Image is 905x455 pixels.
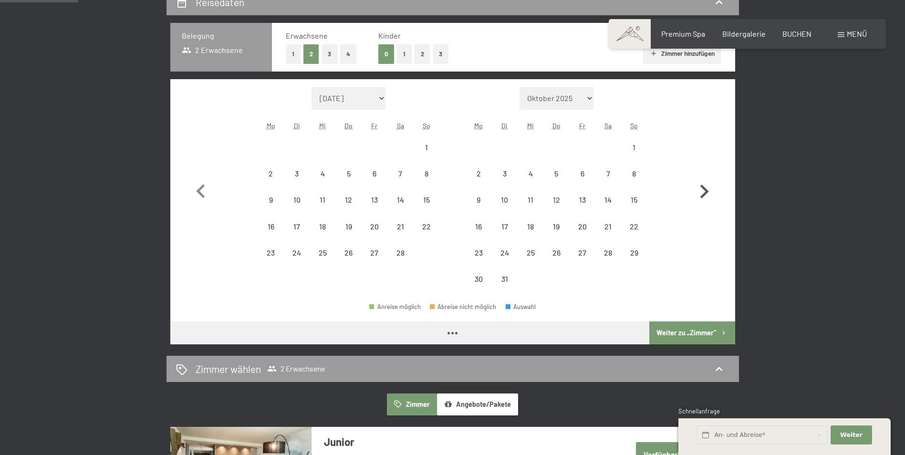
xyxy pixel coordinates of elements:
[337,249,361,273] div: 26
[363,249,386,273] div: 27
[362,240,387,266] div: Anreise nicht möglich
[466,161,491,186] div: Anreise nicht möglich
[337,223,361,247] div: 19
[518,213,543,239] div: Wed Mar 18 2026
[319,122,326,130] abbr: Mittwoch
[544,223,568,247] div: 19
[569,161,595,186] div: Anreise nicht möglich
[622,196,646,220] div: 15
[259,196,283,220] div: 9
[413,187,439,213] div: Sun Feb 15 2026
[543,187,569,213] div: Anreise nicht möglich
[519,249,542,273] div: 25
[294,122,300,130] abbr: Dienstag
[492,161,518,186] div: Anreise nicht möglich
[506,304,536,310] div: Auswahl
[492,187,518,213] div: Anreise nicht möglich
[414,144,438,167] div: 1
[466,240,491,266] div: Mon Mar 23 2026
[552,122,561,130] abbr: Donnerstag
[569,213,595,239] div: Fri Mar 20 2026
[378,44,394,64] button: 0
[492,213,518,239] div: Tue Mar 17 2026
[621,161,647,186] div: Anreise nicht möglich
[388,223,412,247] div: 21
[621,161,647,186] div: Sun Mar 08 2026
[492,266,518,292] div: Anreise nicht möglich
[362,213,387,239] div: Anreise nicht möglich
[690,87,718,292] button: Nächster Monat
[336,213,362,239] div: Anreise nicht möglich
[621,134,647,160] div: Sun Mar 01 2026
[284,213,310,239] div: Tue Feb 17 2026
[258,213,284,239] div: Mon Feb 16 2026
[413,213,439,239] div: Sun Feb 22 2026
[493,170,517,194] div: 3
[284,187,310,213] div: Tue Feb 10 2026
[258,161,284,186] div: Mon Feb 02 2026
[387,213,413,239] div: Anreise nicht möglich
[259,249,283,273] div: 23
[466,213,491,239] div: Anreise nicht möglich
[643,43,721,64] button: Zimmer hinzufügen
[387,161,413,186] div: Sat Feb 07 2026
[570,196,594,220] div: 13
[569,187,595,213] div: Anreise nicht möglich
[604,122,612,130] abbr: Samstag
[570,170,594,194] div: 6
[310,161,335,186] div: Anreise nicht möglich
[413,161,439,186] div: Anreise nicht möglich
[543,240,569,266] div: Anreise nicht möglich
[267,364,325,373] span: 2 Erwachsene
[413,134,439,160] div: Sun Feb 01 2026
[569,240,595,266] div: Fri Mar 27 2026
[544,196,568,220] div: 12
[387,393,437,415] button: Zimmer
[336,240,362,266] div: Thu Feb 26 2026
[518,213,543,239] div: Anreise nicht möglich
[363,196,386,220] div: 13
[337,196,361,220] div: 12
[596,223,620,247] div: 21
[322,44,338,64] button: 3
[311,249,334,273] div: 25
[493,196,517,220] div: 10
[311,223,334,247] div: 18
[413,213,439,239] div: Anreise nicht möglich
[595,161,621,186] div: Sat Mar 07 2026
[311,170,334,194] div: 4
[596,249,620,273] div: 28
[286,31,328,40] span: Erwachsene
[258,161,284,186] div: Anreise nicht möglich
[621,213,647,239] div: Anreise nicht möglich
[782,29,811,38] a: BUCHEN
[413,134,439,160] div: Anreise nicht möglich
[310,213,335,239] div: Anreise nicht möglich
[543,187,569,213] div: Thu Mar 12 2026
[344,122,353,130] abbr: Donnerstag
[518,240,543,266] div: Anreise nicht möglich
[362,187,387,213] div: Anreise nicht möglich
[595,161,621,186] div: Anreise nicht möglich
[310,240,335,266] div: Wed Feb 25 2026
[388,170,412,194] div: 7
[649,321,735,344] button: Weiter zu „Zimmer“
[387,187,413,213] div: Sat Feb 14 2026
[310,240,335,266] div: Anreise nicht möglich
[492,213,518,239] div: Anreise nicht möglich
[284,240,310,266] div: Anreise nicht möglich
[259,223,283,247] div: 16
[596,196,620,220] div: 14
[362,187,387,213] div: Fri Feb 13 2026
[518,240,543,266] div: Wed Mar 25 2026
[492,240,518,266] div: Tue Mar 24 2026
[414,170,438,194] div: 8
[492,161,518,186] div: Tue Mar 03 2026
[423,122,430,130] abbr: Sonntag
[336,187,362,213] div: Thu Feb 12 2026
[336,161,362,186] div: Thu Feb 05 2026
[336,213,362,239] div: Thu Feb 19 2026
[324,434,608,449] h3: Junior
[196,362,261,376] h2: Zimmer wählen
